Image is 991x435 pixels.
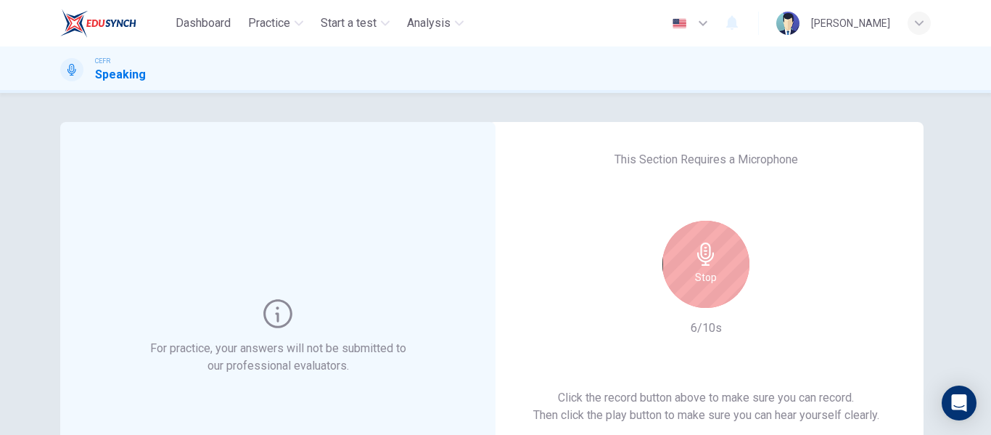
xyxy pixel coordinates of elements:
[533,389,879,424] h6: Click the record button above to make sure you can record. Then click the play button to make sur...
[691,320,722,337] h6: 6/10s
[248,15,290,32] span: Practice
[60,9,170,38] a: EduSynch logo
[776,12,799,35] img: Profile picture
[407,15,451,32] span: Analysis
[614,151,798,168] h6: This Section Requires a Microphone
[170,10,237,36] button: Dashboard
[401,10,469,36] button: Analysis
[321,15,377,32] span: Start a test
[147,340,409,375] h6: For practice, your answers will not be submitted to our professional evaluators.
[695,269,717,286] h6: Stop
[176,15,231,32] span: Dashboard
[95,56,110,66] span: CEFR
[315,10,395,36] button: Start a test
[95,66,146,84] h1: Speaking
[60,9,136,38] img: EduSynch logo
[942,386,976,420] div: Open Intercom Messenger
[811,15,890,32] div: [PERSON_NAME]
[242,10,309,36] button: Practice
[662,221,749,308] button: Stop
[670,18,688,29] img: en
